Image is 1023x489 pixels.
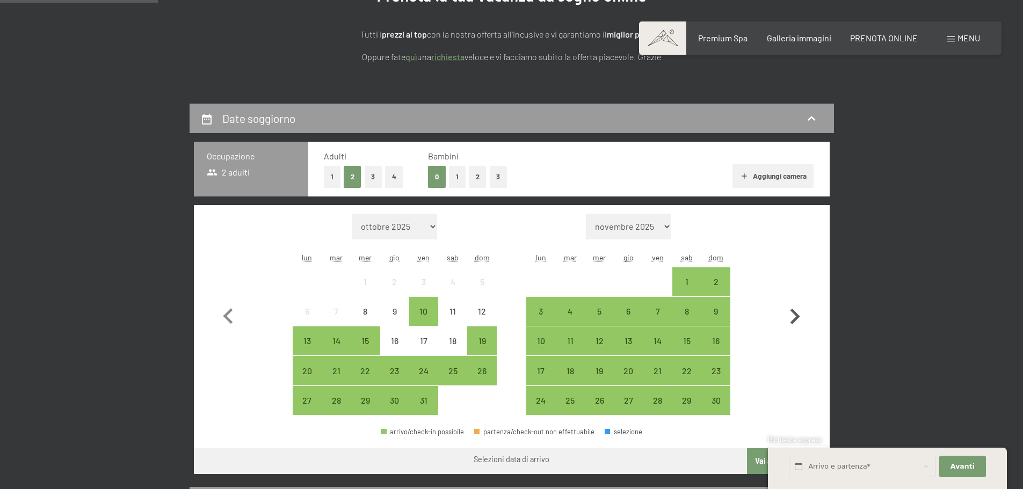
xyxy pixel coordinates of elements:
div: 3 [527,307,554,334]
span: 2 adulti [207,166,250,178]
a: Premium Spa [698,33,748,43]
div: Sat Oct 04 2025 [438,267,467,296]
div: 31 [410,396,437,423]
span: Richiesta express [768,435,822,444]
p: Tutti i con la nostra offerta all'incusive e vi garantiamo il ! [243,27,780,41]
div: 15 [352,337,379,363]
button: 1 [449,166,466,188]
abbr: lunedì [536,253,546,262]
button: 2 [344,166,361,188]
div: arrivo/check-in possibile [614,356,643,385]
abbr: giovedì [623,253,634,262]
div: arrivo/check-in possibile [293,326,322,355]
button: Mese successivo [779,214,810,415]
div: 22 [673,367,700,393]
div: Sun Nov 30 2025 [701,386,730,415]
div: 16 [702,337,729,363]
div: arrivo/check-in possibile [526,386,555,415]
div: Fri Nov 07 2025 [643,297,672,326]
strong: prezzi al top [382,29,427,39]
div: 21 [323,367,350,393]
div: Tue Oct 21 2025 [322,356,351,385]
div: Wed Nov 12 2025 [585,326,614,355]
a: quì [405,52,417,62]
div: Sun Nov 16 2025 [701,326,730,355]
div: arrivo/check-in non effettuabile [351,267,380,296]
abbr: domenica [708,253,723,262]
div: 12 [468,307,495,334]
div: arrivo/check-in non effettuabile [322,297,351,326]
div: 9 [702,307,729,334]
div: Fri Oct 03 2025 [409,267,438,296]
div: 29 [352,396,379,423]
div: Sat Nov 22 2025 [672,356,701,385]
div: Mon Oct 27 2025 [293,386,322,415]
div: 2 [702,278,729,304]
div: 3 [410,278,437,304]
div: arrivo/check-in possibile [351,356,380,385]
div: 23 [381,367,408,393]
div: 28 [644,396,671,423]
div: 6 [615,307,642,334]
abbr: venerdì [652,253,664,262]
div: arrivo/check-in possibile [380,356,409,385]
span: Avanti [951,462,975,471]
div: Wed Nov 19 2025 [585,356,614,385]
button: Mese precedente [213,214,244,415]
div: arrivo/check-in possibile [293,386,322,415]
div: 25 [557,396,584,423]
button: 3 [365,166,382,188]
div: arrivo/check-in possibile [672,356,701,385]
a: richiesta [431,52,465,62]
div: arrivo/check-in possibile [526,326,555,355]
div: arrivo/check-in non effettuabile [380,326,409,355]
div: Sun Oct 12 2025 [467,297,496,326]
div: Sat Nov 01 2025 [672,267,701,296]
div: Sun Oct 19 2025 [467,326,496,355]
span: PRENOTA ONLINE [850,33,918,43]
div: Fri Nov 14 2025 [643,326,672,355]
div: arrivo/check-in possibile [643,297,672,326]
div: arrivo/check-in non effettuabile [380,297,409,326]
div: Sun Nov 09 2025 [701,297,730,326]
strong: miglior prezzo [607,29,660,39]
div: 30 [381,396,408,423]
div: 8 [352,307,379,334]
div: Wed Oct 01 2025 [351,267,380,296]
div: Tue Nov 04 2025 [556,297,585,326]
div: arrivo/check-in possibile [585,297,614,326]
div: arrivo/check-in possibile [409,297,438,326]
div: arrivo/check-in possibile [585,326,614,355]
div: arrivo/check-in possibile [409,356,438,385]
div: 5 [586,307,613,334]
div: 19 [468,337,495,363]
div: 2 [381,278,408,304]
button: Avanti [939,456,985,478]
div: 13 [615,337,642,363]
div: 15 [673,337,700,363]
div: Mon Nov 17 2025 [526,356,555,385]
div: arrivo/check-in possibile [556,356,585,385]
abbr: martedì [330,253,343,262]
div: 13 [294,337,321,363]
div: Thu Nov 27 2025 [614,386,643,415]
div: 1 [352,278,379,304]
div: 25 [439,367,466,393]
div: 29 [673,396,700,423]
div: Fri Oct 17 2025 [409,326,438,355]
div: arrivo/check-in possibile [672,267,701,296]
div: 11 [557,337,584,363]
div: 7 [644,307,671,334]
span: Bambini [428,151,459,161]
div: arrivo/check-in non effettuabile [351,297,380,326]
div: arrivo/check-in possibile [672,386,701,415]
div: arrivo/check-in non effettuabile [467,267,496,296]
div: Sat Nov 08 2025 [672,297,701,326]
div: Thu Oct 23 2025 [380,356,409,385]
div: 6 [294,307,321,334]
div: Sat Oct 25 2025 [438,356,467,385]
div: Tue Oct 07 2025 [322,297,351,326]
div: arrivo/check-in non effettuabile [409,326,438,355]
div: 11 [439,307,466,334]
div: arrivo/check-in possibile [701,386,730,415]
